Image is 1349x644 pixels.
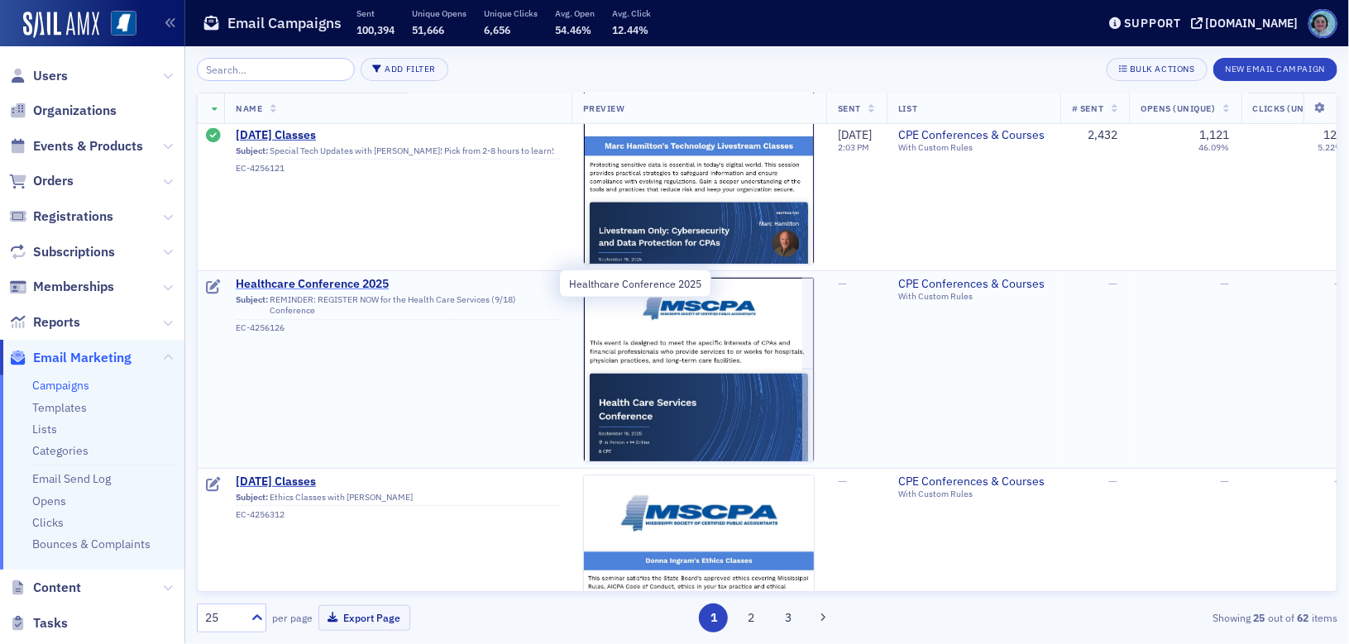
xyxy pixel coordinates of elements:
[9,102,117,120] a: Organizations
[33,102,117,120] span: Organizations
[1253,103,1330,114] span: Clicks (Unique)
[1130,64,1194,74] div: Bulk Actions
[227,13,342,33] h1: Email Campaigns
[236,128,560,143] a: [DATE] Classes
[236,509,560,520] div: EC-4256312
[33,208,113,226] span: Registrations
[32,443,88,458] a: Categories
[1200,128,1230,143] div: 1,121
[1191,17,1304,29] button: [DOMAIN_NAME]
[236,277,560,292] a: Healthcare Conference 2025
[555,7,595,19] p: Avg. Open
[9,208,113,226] a: Registrations
[32,515,64,530] a: Clicks
[236,322,560,333] div: EC-4256126
[484,23,510,36] span: 6,656
[699,603,728,632] button: 1
[9,172,74,190] a: Orders
[9,67,68,85] a: Users
[412,7,466,19] p: Unique Opens
[1221,474,1230,489] span: —
[207,128,222,145] div: Sent
[1251,610,1268,625] strong: 25
[1335,474,1344,489] span: —
[236,145,268,156] span: Subject:
[559,270,711,298] div: Healthcare Conference 2025
[9,243,115,261] a: Subscriptions
[1213,58,1337,81] button: New Email Campaign
[898,291,1049,302] div: With Custom Rules
[1072,128,1117,143] div: 2,432
[33,67,68,85] span: Users
[1108,474,1117,489] span: —
[583,103,625,114] span: Preview
[898,143,1049,154] div: With Custom Rules
[33,243,115,261] span: Subscriptions
[9,313,80,332] a: Reports
[9,278,114,296] a: Memberships
[1324,128,1344,143] div: 127
[555,23,591,36] span: 54.46%
[207,279,222,296] div: Draft
[33,349,132,367] span: Email Marketing
[838,127,872,142] span: [DATE]
[99,11,136,39] a: View Homepage
[1213,60,1337,75] a: New Email Campaign
[1206,16,1299,31] div: [DOMAIN_NAME]
[1199,143,1230,154] div: 46.09%
[1141,103,1215,114] span: Opens (Unique)
[1072,103,1103,114] span: # Sent
[236,475,560,489] a: [DATE] Classes
[1108,276,1117,291] span: —
[484,7,538,19] p: Unique Clicks
[32,422,57,436] a: Lists
[356,7,395,19] p: Sent
[32,400,87,415] a: Templates
[898,475,1049,489] a: CPE Conferences & Courses
[969,610,1337,625] div: Showing out of items
[9,579,81,597] a: Content
[412,23,444,36] span: 51,666
[33,579,81,597] span: Content
[236,492,268,503] span: Subject:
[33,278,114,296] span: Memberships
[838,474,847,489] span: —
[838,103,861,114] span: Sent
[774,603,803,632] button: 3
[356,23,395,36] span: 100,394
[32,471,111,486] a: Email Send Log
[23,12,99,38] img: SailAMX
[272,610,313,625] label: per page
[236,294,268,316] span: Subject:
[838,142,869,154] time: 2:03 PM
[898,277,1049,292] a: CPE Conferences & Courses
[898,489,1049,499] div: With Custom Rules
[207,477,222,494] div: Draft
[1124,16,1181,31] div: Support
[737,603,766,632] button: 2
[1318,143,1344,154] div: 5.22%
[1294,610,1312,625] strong: 62
[236,294,560,320] div: REMINDER: REGISTER NOW for the Health Care Services (9/18) Conference
[898,103,917,114] span: List
[236,492,560,507] div: Ethics Classes with [PERSON_NAME]
[33,172,74,190] span: Orders
[9,614,68,632] a: Tasks
[32,494,66,508] a: Opens
[898,128,1049,143] a: CPE Conferences & Courses
[1308,9,1337,38] span: Profile
[612,23,648,36] span: 12.44%
[111,11,136,36] img: SailAMX
[9,349,132,367] a: Email Marketing
[33,614,68,632] span: Tasks
[236,163,560,174] div: EC-4256121
[612,7,651,19] p: Avg. Click
[33,137,143,155] span: Events & Products
[32,537,151,551] a: Bounces & Complaints
[236,103,262,114] span: Name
